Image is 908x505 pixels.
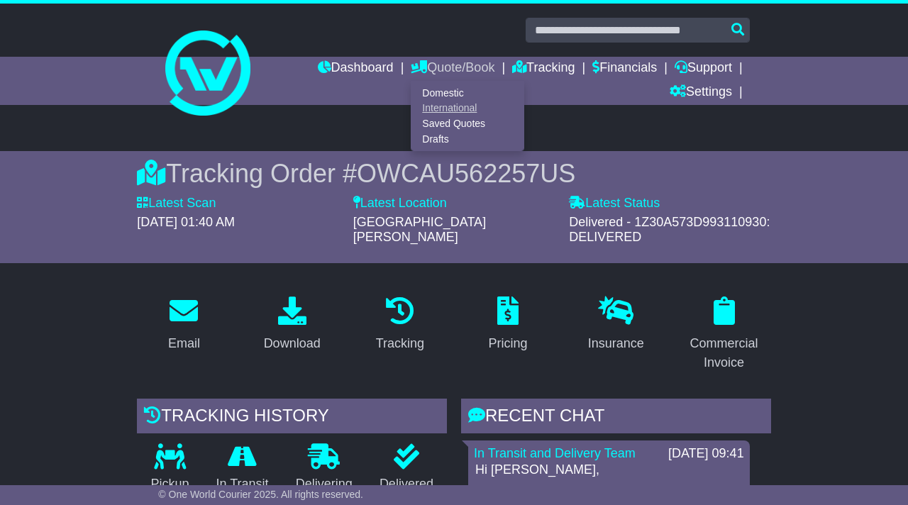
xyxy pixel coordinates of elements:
[366,477,447,492] p: Delivered
[411,81,524,151] div: Quote/Book
[168,334,200,353] div: Email
[255,292,330,358] a: Download
[461,399,771,437] div: RECENT CHAT
[264,334,321,353] div: Download
[489,334,528,353] div: Pricing
[411,116,524,132] a: Saved Quotes
[137,399,447,437] div: Tracking history
[579,292,653,358] a: Insurance
[202,477,282,492] p: In Transit
[137,158,770,189] div: Tracking Order #
[668,446,744,462] div: [DATE] 09:41
[411,85,524,101] a: Domestic
[474,446,636,460] a: In Transit and Delivery Team
[411,57,494,81] a: Quote/Book
[353,196,447,211] label: Latest Location
[675,57,732,81] a: Support
[411,131,524,147] a: Drafts
[411,101,524,116] a: International
[137,477,202,492] p: Pickup
[588,334,644,353] div: Insurance
[480,292,537,358] a: Pricing
[282,477,366,492] p: Delivering
[512,57,575,81] a: Tracking
[376,334,424,353] div: Tracking
[158,489,363,500] span: © One World Courier 2025. All rights reserved.
[677,292,770,377] a: Commercial Invoice
[353,215,486,245] span: [GEOGRAPHIC_DATA][PERSON_NAME]
[357,159,575,188] span: OWCAU562257US
[137,196,216,211] label: Latest Scan
[137,215,235,229] span: [DATE] 01:40 AM
[686,334,761,372] div: Commercial Invoice
[475,462,743,478] p: Hi [PERSON_NAME],
[367,292,433,358] a: Tracking
[159,292,209,358] a: Email
[670,81,732,105] a: Settings
[569,196,660,211] label: Latest Status
[569,215,770,245] span: Delivered - 1Z30A573D993110930: DELIVERED
[318,57,394,81] a: Dashboard
[592,57,657,81] a: Financials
